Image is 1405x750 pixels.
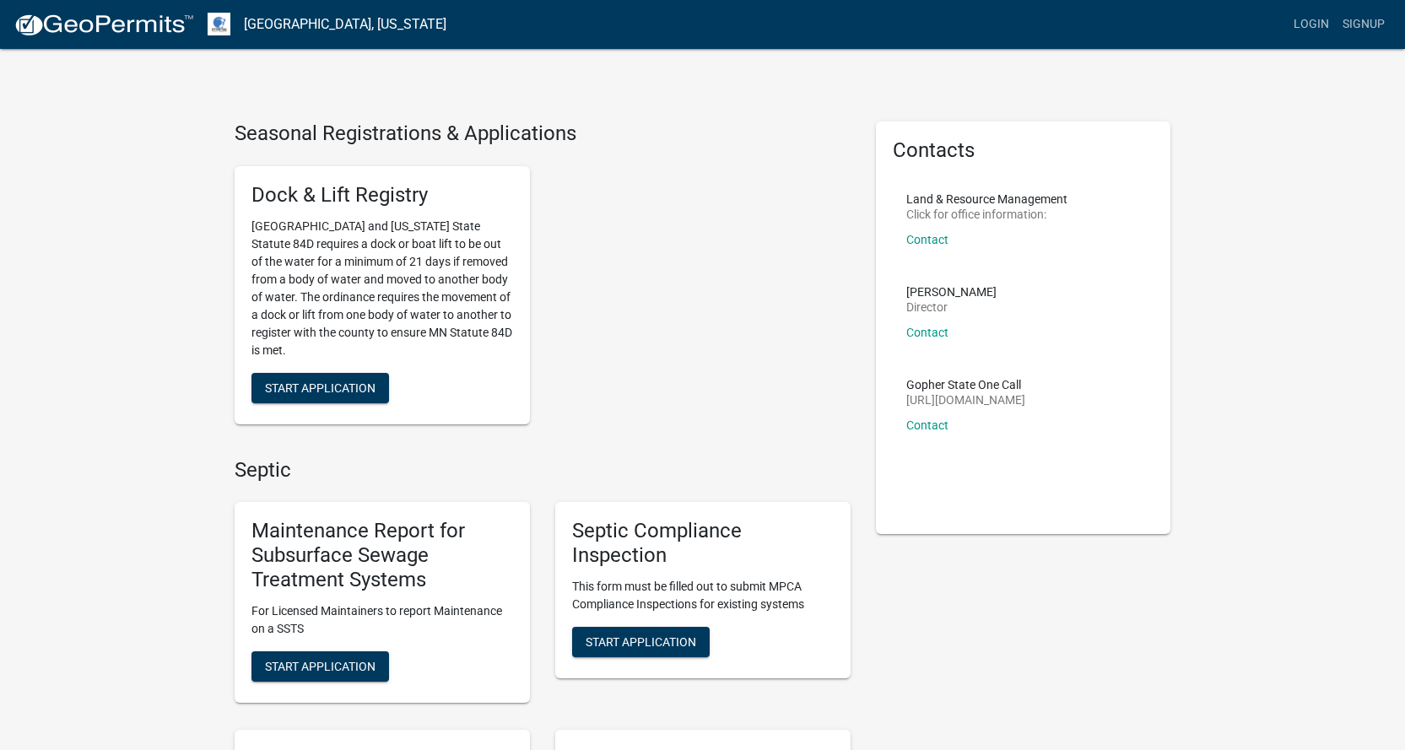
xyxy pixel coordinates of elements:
[251,218,513,359] p: [GEOGRAPHIC_DATA] and [US_STATE] State Statute 84D requires a dock or boat lift to be out of the ...
[251,651,389,682] button: Start Application
[893,138,1154,163] h5: Contacts
[906,301,997,313] p: Director
[572,627,710,657] button: Start Application
[265,659,376,672] span: Start Application
[265,380,376,394] span: Start Application
[586,634,696,648] span: Start Application
[906,208,1067,220] p: Click for office information:
[251,602,513,638] p: For Licensed Maintainers to report Maintenance on a SSTS
[906,326,948,339] a: Contact
[906,233,948,246] a: Contact
[906,379,1025,391] p: Gopher State One Call
[208,13,230,35] img: Otter Tail County, Minnesota
[1287,8,1336,40] a: Login
[235,458,851,483] h4: Septic
[251,519,513,591] h5: Maintenance Report for Subsurface Sewage Treatment Systems
[572,519,834,568] h5: Septic Compliance Inspection
[235,121,851,146] h4: Seasonal Registrations & Applications
[572,578,834,613] p: This form must be filled out to submit MPCA Compliance Inspections for existing systems
[251,183,513,208] h5: Dock & Lift Registry
[251,373,389,403] button: Start Application
[244,10,446,39] a: [GEOGRAPHIC_DATA], [US_STATE]
[1336,8,1391,40] a: Signup
[906,286,997,298] p: [PERSON_NAME]
[906,193,1067,205] p: Land & Resource Management
[906,394,1025,406] p: [URL][DOMAIN_NAME]
[906,418,948,432] a: Contact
